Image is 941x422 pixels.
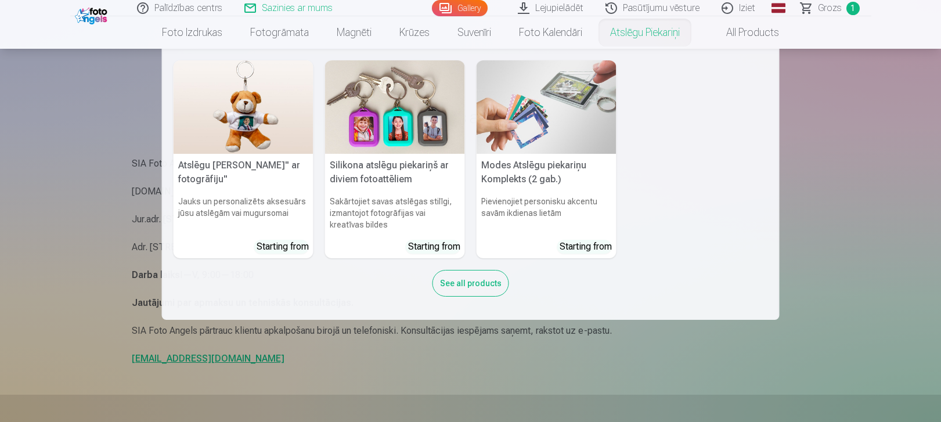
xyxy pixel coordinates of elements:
h6: Pievienojiet personisku akcentu savām ikdienas lietām [477,191,616,235]
a: Suvenīri [444,16,505,49]
img: /fa1 [75,5,110,24]
div: Starting from [257,240,309,254]
a: Atslēgu piekariņš Lācītis" ar fotogrāfiju"Atslēgu [PERSON_NAME]" ar fotogrāfiju"Jauks un personal... [174,60,313,258]
h5: Atslēgu [PERSON_NAME]" ar fotogrāfiju" [174,154,313,191]
a: Modes Atslēgu piekariņu Komplekts (2 gab.)Modes Atslēgu piekariņu Komplekts (2 gab.)Pievienojiet ... [477,60,616,258]
a: All products [694,16,793,49]
div: Starting from [560,240,612,254]
a: Magnēti [323,16,385,49]
h5: Silikona atslēgu piekariņš ar diviem fotoattēliem [325,154,465,191]
h5: Modes Atslēgu piekariņu Komplekts (2 gab.) [477,154,616,191]
span: Grozs [818,1,842,15]
span: 1 [846,2,860,15]
a: See all products [432,276,509,288]
h6: Jauks un personalizēts aksesuārs jūsu atslēgām vai mugursomai [174,191,313,235]
div: Starting from [408,240,460,254]
img: Atslēgu piekariņš Lācītis" ar fotogrāfiju" [174,60,313,154]
h6: Sakārtojiet savas atslēgas stilīgi, izmantojot fotogrāfijas vai kreatīvas bildes [325,191,465,235]
img: Silikona atslēgu piekariņš ar diviem fotoattēliem [325,60,465,154]
a: Atslēgu piekariņi [596,16,694,49]
a: Krūzes [385,16,444,49]
a: Silikona atslēgu piekariņš ar diviem fotoattēliemSilikona atslēgu piekariņš ar diviem fotoattēlie... [325,60,465,258]
a: Fotogrāmata [236,16,323,49]
div: See all products [432,270,509,297]
a: Foto kalendāri [505,16,596,49]
img: Modes Atslēgu piekariņu Komplekts (2 gab.) [477,60,616,154]
a: Foto izdrukas [148,16,236,49]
